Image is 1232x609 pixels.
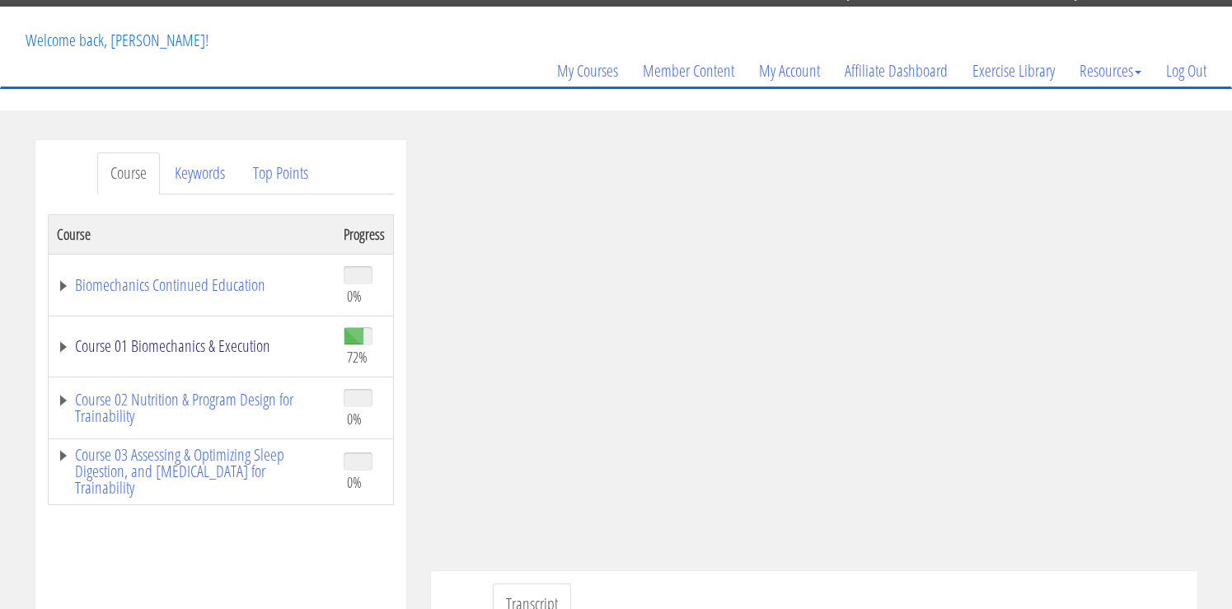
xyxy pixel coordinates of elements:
[240,152,321,194] a: Top Points
[57,447,327,496] a: Course 03 Assessing & Optimizing Sleep Digestion, and [MEDICAL_DATA] for Trainability
[347,410,362,428] span: 0%
[545,31,630,110] a: My Courses
[97,152,160,194] a: Course
[57,338,327,354] a: Course 01 Biomechanics & Execution
[630,31,747,110] a: Member Content
[832,31,960,110] a: Affiliate Dashboard
[747,31,832,110] a: My Account
[48,214,335,254] th: Course
[347,473,362,491] span: 0%
[13,7,221,73] p: Welcome back, [PERSON_NAME]!
[335,214,394,254] th: Progress
[57,391,327,424] a: Course 02 Nutrition & Program Design for Trainability
[347,348,368,366] span: 72%
[1067,31,1154,110] a: Resources
[162,152,238,194] a: Keywords
[1154,31,1219,110] a: Log Out
[347,287,362,305] span: 0%
[960,31,1067,110] a: Exercise Library
[57,277,327,293] a: Biomechanics Continued Education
